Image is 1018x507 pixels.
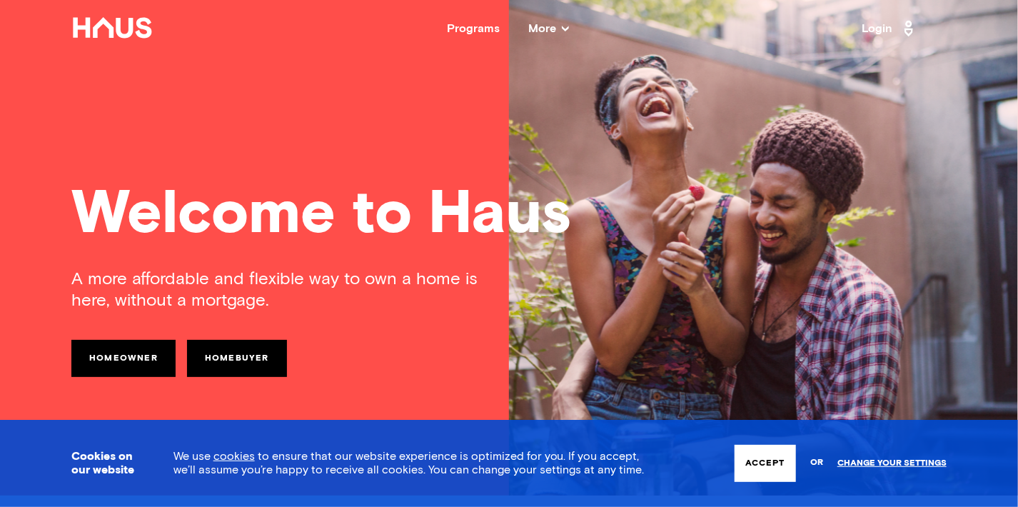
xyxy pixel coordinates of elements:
[810,451,823,476] span: or
[71,340,176,377] a: Homeowner
[71,268,509,311] div: A more affordable and flexible way to own a home is here, without a mortgage.
[71,185,947,246] div: Welcome to Haus
[213,451,255,462] a: cookies
[447,23,500,34] a: Programs
[837,458,947,468] a: Change your settings
[187,340,287,377] a: Homebuyer
[528,23,569,34] span: More
[173,451,645,476] span: We use to ensure that our website experience is optimized for you. If you accept, we’ll assume yo...
[71,450,138,477] h3: Cookies on our website
[862,17,918,40] a: Login
[735,445,796,482] button: Accept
